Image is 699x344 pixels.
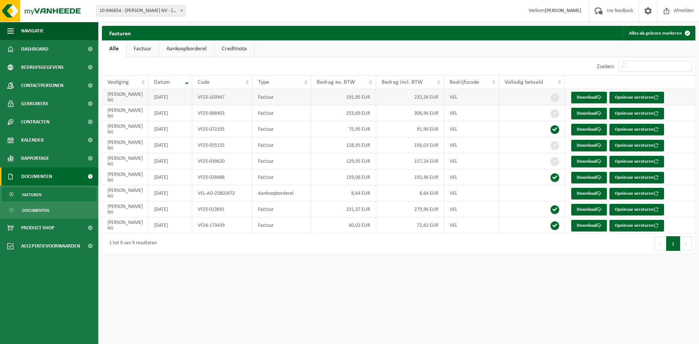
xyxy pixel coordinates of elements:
[149,105,192,121] td: [DATE]
[450,79,479,85] span: Bedrijfscode
[376,185,444,201] td: 8,64 EUR
[253,169,311,185] td: Factuur
[21,167,52,186] span: Documenten
[106,237,157,250] div: 1 tot 9 van 9 resultaten
[21,95,48,113] span: Gebruikers
[192,89,253,105] td: VF25-103947
[444,89,499,105] td: VEL
[107,79,129,85] span: Vestiging
[102,105,149,121] td: [PERSON_NAME] NV
[214,40,254,57] a: Creditnota
[22,203,49,217] span: Documenten
[680,236,692,251] button: Next
[444,169,499,185] td: VEL
[96,5,186,16] span: 10-946654 - BOONE NV - POPERINGE
[198,79,210,85] span: Code
[444,217,499,233] td: VEL
[102,153,149,169] td: [PERSON_NAME] NV
[505,79,543,85] span: Volledig betaald
[102,185,149,201] td: [PERSON_NAME] NV
[192,105,253,121] td: VF25-088403
[311,153,376,169] td: 129,95 EUR
[22,188,42,202] span: Facturen
[609,204,664,216] button: Opnieuw versturen
[21,40,48,58] span: Dashboard
[571,124,607,135] a: Download
[21,58,64,76] span: Bedrijfsgegevens
[376,217,444,233] td: 72,62 EUR
[192,217,253,233] td: VF24-173439
[21,237,80,255] span: Acceptatievoorwaarden
[311,105,376,121] td: 253,69 EUR
[311,121,376,137] td: 75,95 EUR
[2,187,96,201] a: Facturen
[253,121,311,137] td: Factuur
[253,105,311,121] td: Factuur
[311,169,376,185] td: 159,06 EUR
[149,185,192,201] td: [DATE]
[571,156,607,167] a: Download
[192,169,253,185] td: VF25-028488
[102,217,149,233] td: [PERSON_NAME] NV
[571,220,607,232] a: Download
[571,172,607,183] a: Download
[154,79,170,85] span: Datum
[623,26,695,40] button: Alles als gelezen markeren
[253,153,311,169] td: Factuur
[159,40,214,57] a: Aankoopborderel
[102,169,149,185] td: [PERSON_NAME] NV
[609,124,664,135] button: Opnieuw versturen
[102,201,149,217] td: [PERSON_NAME] NV
[21,113,50,131] span: Contracten
[192,201,253,217] td: VF25-013691
[609,220,664,232] button: Opnieuw versturen
[311,137,376,153] td: 128,95 EUR
[609,156,664,167] button: Opnieuw versturen
[149,121,192,137] td: [DATE]
[545,8,581,13] strong: [PERSON_NAME]
[382,79,423,85] span: Bedrag incl. BTW
[609,140,664,151] button: Opnieuw versturen
[21,76,63,95] span: Contactpersonen
[21,219,54,237] span: Product Shop
[253,137,311,153] td: Factuur
[311,185,376,201] td: 8,64 EUR
[571,204,607,216] a: Download
[571,92,607,103] a: Download
[126,40,159,57] a: Factuur
[2,203,96,217] a: Documenten
[102,89,149,105] td: [PERSON_NAME] NV
[376,89,444,105] td: 232,26 EUR
[376,137,444,153] td: 156,03 EUR
[192,121,253,137] td: VF25-072105
[149,153,192,169] td: [DATE]
[253,201,311,217] td: Factuur
[571,188,607,199] a: Download
[311,217,376,233] td: 60,02 EUR
[571,108,607,119] a: Download
[149,89,192,105] td: [DATE]
[376,169,444,185] td: 192,46 EUR
[444,153,499,169] td: VEL
[376,201,444,217] td: 279,96 EUR
[444,201,499,217] td: VEL
[666,236,680,251] button: 1
[149,217,192,233] td: [DATE]
[609,108,664,119] button: Opnieuw versturen
[253,89,311,105] td: Factuur
[21,22,44,40] span: Navigatie
[609,92,664,103] button: Opnieuw versturen
[444,137,499,153] td: VEL
[655,236,666,251] button: Previous
[149,137,192,153] td: [DATE]
[444,121,499,137] td: VEL
[192,185,253,201] td: VEL-AO-25802672
[253,217,311,233] td: Factuur
[317,79,355,85] span: Bedrag ex. BTW
[96,6,185,16] span: 10-946654 - BOONE NV - POPERINGE
[609,172,664,183] button: Opnieuw versturen
[444,105,499,121] td: VEL
[192,137,253,153] td: VF25-055155
[311,201,376,217] td: 231,37 EUR
[149,201,192,217] td: [DATE]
